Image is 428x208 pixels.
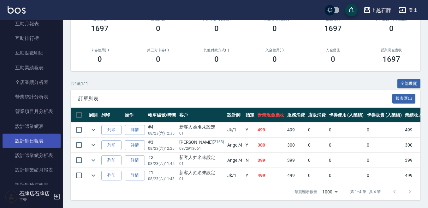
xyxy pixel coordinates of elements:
th: 客戶 [178,108,226,123]
a: 設計師業績分析表 [3,148,61,163]
td: 499 [256,123,286,137]
a: 詳情 [125,125,145,135]
td: N [244,153,256,168]
td: #4 [146,123,178,137]
p: 01 [179,161,224,167]
button: 列印 [101,171,122,180]
h3: 1697 [324,24,342,33]
td: 0 [327,168,366,183]
th: 營業現金應收 [256,108,286,123]
div: 新客人 姓名未設定 [179,124,224,130]
td: Y [244,123,256,137]
h3: 0 [389,24,394,33]
td: 300 [256,138,286,153]
td: #1 [146,168,178,183]
p: 0972913061 [179,146,224,151]
div: 上越石牌 [371,6,391,14]
h3: 0 [214,24,219,33]
p: 每頁顯示數量 [294,189,317,195]
td: 0 [327,123,366,137]
p: (2163) [213,139,224,146]
td: 399 [286,153,306,168]
p: 08/23 (六) 12:25 [148,146,176,151]
h3: 0 [272,24,277,33]
td: 0 [365,153,403,168]
h3: 0 [331,55,335,64]
td: Y [244,168,256,183]
td: 0 [365,123,403,137]
a: 設計師業績月報表 [3,163,61,177]
button: 上越石牌 [361,4,394,17]
a: 詳情 [125,140,145,150]
th: 展開 [87,108,100,123]
td: 399 [256,153,286,168]
td: 499 [403,123,424,137]
td: Angel /4 [226,138,244,153]
h3: 0 [214,55,219,64]
a: 設計師抽成報表 [3,178,61,192]
a: 營業項目月分析表 [3,104,61,119]
p: 主管 [19,197,51,203]
h2: 入金使用(-) [253,48,296,52]
p: 01 [179,130,224,136]
button: 報表匯出 [392,94,416,104]
p: 08/23 (六) 12:35 [148,130,176,136]
p: 08/23 (六) 11:43 [148,176,176,182]
button: expand row [89,155,98,165]
img: Person [5,190,18,203]
div: 1000 [320,183,340,200]
td: 499 [256,168,286,183]
a: 全店業績分析表 [3,75,61,90]
td: Jk /1 [226,123,244,137]
h3: 0 [156,55,160,64]
h3: 0 [272,55,277,64]
th: 設計師 [226,108,244,123]
button: 全部展開 [397,79,421,89]
button: expand row [89,125,98,135]
th: 業績收入 [403,108,424,123]
a: 詳情 [125,171,145,180]
button: expand row [89,140,98,150]
th: 操作 [123,108,146,123]
h2: 第三方卡券(-) [137,48,180,52]
td: 0 [365,138,403,153]
td: 300 [403,138,424,153]
button: 列印 [101,140,122,150]
a: 互助月報表 [3,16,61,31]
button: 列印 [101,155,122,165]
td: 499 [286,168,306,183]
h2: 營業現金應收 [370,48,413,52]
h2: 其他付款方式(-) [195,48,238,52]
button: 列印 [101,125,122,135]
td: Jk /1 [226,168,244,183]
td: #3 [146,138,178,153]
th: 指定 [244,108,256,123]
div: 新客人 姓名未設定 [179,154,224,161]
button: 登出 [396,4,420,16]
p: 第 1–4 筆 共 4 筆 [350,189,381,195]
h5: 石牌店石牌店 [19,191,51,197]
a: 設計師日報表 [3,134,61,148]
td: 0 [306,168,327,183]
div: [PERSON_NAME] [179,139,224,146]
h2: 入金儲值 [312,48,355,52]
th: 店販消費 [306,108,327,123]
td: 499 [403,168,424,183]
button: save [345,4,358,16]
td: 0 [306,153,327,168]
td: 499 [286,123,306,137]
td: 300 [286,138,306,153]
a: 互助業績報表 [3,60,61,75]
td: 0 [306,138,327,153]
td: Angel /4 [226,153,244,168]
td: Y [244,138,256,153]
span: 訂單列表 [78,96,392,102]
th: 帳單編號/時間 [146,108,178,123]
a: 設計師業績表 [3,119,61,134]
p: 01 [179,176,224,182]
h3: 0 [98,55,102,64]
th: 服務消費 [286,108,306,123]
td: 0 [327,138,366,153]
h2: 卡券使用(-) [78,48,122,52]
h3: 0 [156,24,160,33]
